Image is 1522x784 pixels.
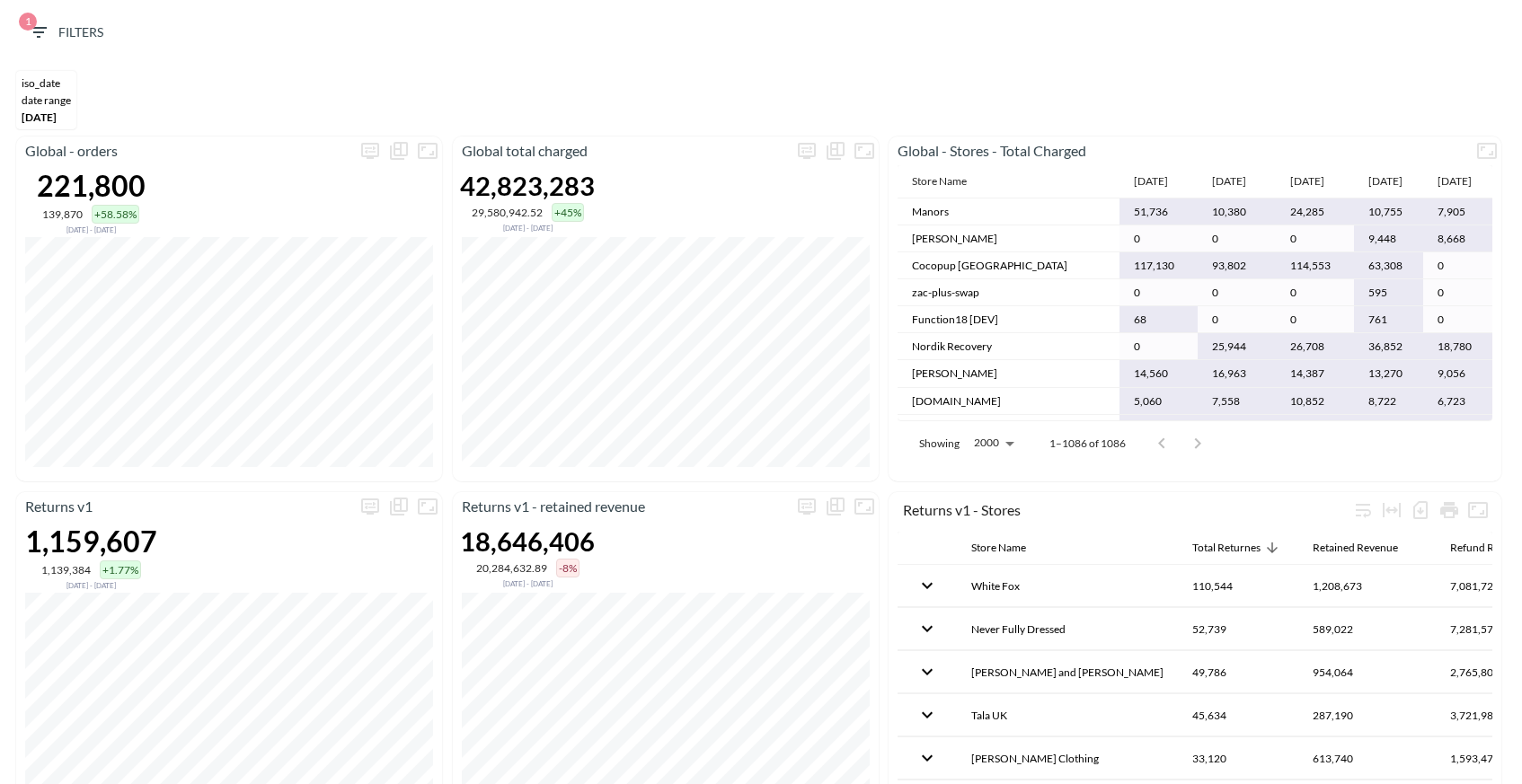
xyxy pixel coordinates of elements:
[460,525,595,557] div: 18,646,406
[1354,165,1423,198] th: [DATE]
[1276,306,1354,333] td: 0
[957,565,1178,607] th: White Fox
[1354,306,1423,333] td: 761
[889,140,1473,162] p: Global - Stores - Total Charged
[37,224,146,234] div: Compared to Nov 05, 2024 - Apr 01, 2025
[971,537,1026,559] div: Store Name
[22,76,71,90] div: iso_date
[385,137,413,165] div: Show chart as table
[898,415,1119,442] td: LexyLondon
[957,737,1178,780] th: Blakely Clothing
[1119,225,1198,252] td: 0
[792,492,821,521] button: more
[453,140,792,162] p: Global total charged
[967,431,1021,454] div: 2000
[460,577,595,588] div: Compared to Nov 05, 2024 - Apr 01, 2025
[1192,537,1261,559] div: Total Returnes
[1192,537,1284,559] span: Total Returnes
[898,198,1119,225] td: Manors
[1298,565,1436,607] th: 1,208,673
[1354,388,1423,415] td: 8,722
[821,137,850,165] div: Show chart as table
[1423,306,1492,333] td: 0
[356,492,385,521] span: Display settings
[912,570,942,601] button: expand row
[1435,496,1464,524] div: Print
[1298,651,1436,693] th: 954,064
[42,207,83,221] div: 139,870
[1119,360,1198,387] td: 14,560
[100,560,141,579] div: +1.77%
[28,22,103,44] span: Filters
[1354,360,1423,387] td: 13,270
[385,492,413,521] div: Show chart as table
[41,563,91,577] div: 1,139,384
[1119,279,1198,306] td: 0
[1354,252,1423,279] td: 63,308
[1178,651,1298,693] th: 49,786
[1406,496,1435,524] div: Number of rows selected for download: 475
[25,524,157,559] div: 1,159,607
[957,651,1178,693] th: Lucy and Yak
[1276,388,1354,415] td: 10,852
[792,137,821,165] button: more
[898,165,1119,198] th: Store Name
[1354,198,1423,225] td: 10,755
[460,170,595,201] div: 42,823,283
[912,656,942,687] button: expand row
[898,333,1119,360] td: Nordik Recovery
[912,743,942,773] button: expand row
[957,608,1178,650] th: Never Fully Dressed
[413,492,442,521] button: Fullscreen
[1423,252,1492,279] td: 0
[472,206,543,219] div: 29,580,942.52
[1119,165,1198,198] th: [DATE]
[912,700,942,730] button: expand row
[898,252,1119,279] td: Cocopup [GEOGRAPHIC_DATA]
[1423,198,1492,225] td: 7,905
[1198,279,1276,306] td: 0
[1198,333,1276,360] td: 25,944
[1119,333,1198,360] td: 0
[1178,565,1298,607] th: 110,544
[1276,165,1354,198] th: [DATE]
[21,16,111,49] button: 1Filters
[1473,137,1501,165] button: Fullscreen
[821,492,850,521] div: Show chart as table
[971,537,1049,559] span: Store Name
[1313,537,1421,559] span: Retained Revenue
[1298,737,1436,780] th: 613,740
[1354,225,1423,252] td: 9,448
[1119,198,1198,225] td: 51,736
[1313,537,1398,559] div: Retained Revenue
[1423,415,1492,442] td: 10,168
[1049,436,1126,451] p: 1–1086 of 1086
[1423,360,1492,387] td: 9,056
[1178,737,1298,780] th: 33,120
[1349,496,1377,524] div: Wrap text
[1198,360,1276,387] td: 16,963
[912,613,942,644] button: expand row
[792,492,821,521] span: Display settings
[1119,306,1198,333] td: 68
[1298,694,1436,736] th: 287,190
[1276,225,1354,252] td: 0
[37,168,146,203] div: 221,800
[1276,415,1354,442] td: 6,187
[1198,388,1276,415] td: 7,558
[792,137,821,165] span: Display settings
[1276,333,1354,360] td: 26,708
[903,501,1349,518] div: Returns v1 - Stores
[1276,252,1354,279] td: 114,553
[1198,165,1276,198] th: [DATE]
[552,203,584,222] div: +45%
[1178,694,1298,736] th: 45,634
[19,13,37,31] span: 1
[1198,198,1276,225] td: 10,380
[476,561,547,575] div: 20,284,632.89
[1354,333,1423,360] td: 36,852
[22,93,71,107] div: DATE RANGE
[1198,415,1276,442] td: 7,982
[1464,496,1492,524] button: Fullscreen
[898,279,1119,306] td: zac-plus-swap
